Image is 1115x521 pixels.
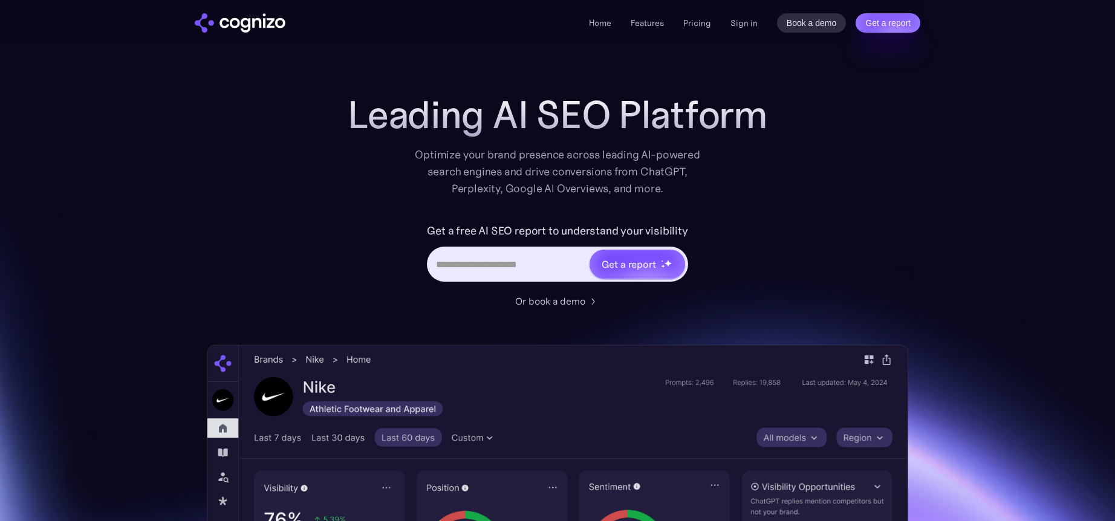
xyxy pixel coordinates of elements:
a: Get a reportstarstarstar [588,248,686,280]
h1: Leading AI SEO Platform [348,93,767,137]
img: star [664,259,672,267]
div: Get a report [602,257,656,271]
a: home [195,13,285,33]
a: Get a report [856,13,920,33]
img: cognizo logo [195,13,285,33]
div: Optimize your brand presence across leading AI-powered search engines and drive conversions from ... [409,146,706,197]
a: Book a demo [777,13,847,33]
a: Features [631,18,664,28]
img: star [661,264,665,268]
form: Hero URL Input Form [427,221,688,288]
a: Sign in [730,16,758,30]
a: Pricing [683,18,711,28]
div: Or book a demo [515,294,585,308]
label: Get a free AI SEO report to understand your visibility [427,221,688,241]
a: Home [589,18,611,28]
a: Or book a demo [515,294,600,308]
img: star [661,260,663,262]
